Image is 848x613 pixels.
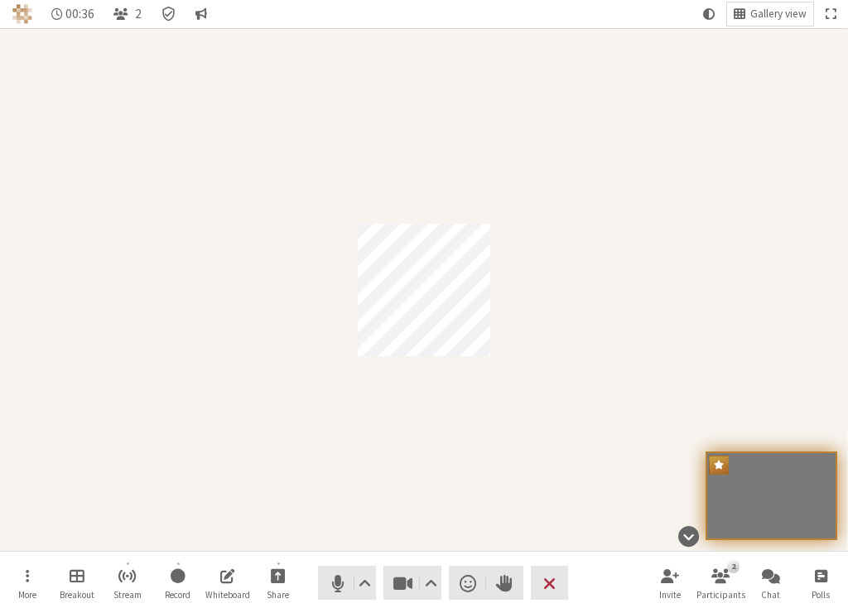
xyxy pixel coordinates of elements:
span: Whiteboard [205,590,250,600]
span: Stream [113,590,142,600]
span: Chat [761,590,780,600]
button: End or leave meeting [531,566,568,600]
button: Open chat [748,561,794,606]
img: Iotum [12,4,32,24]
span: Breakout [60,590,94,600]
span: 00:36 [65,7,94,21]
button: Stop video (⌘+Shift+V) [383,566,441,600]
span: Participants [696,590,745,600]
button: Video setting [420,566,441,600]
button: Hide [672,518,705,555]
button: Conversation [189,2,214,26]
button: Mute (⌘+Shift+A) [318,566,376,600]
button: Start recording [155,561,201,606]
span: Share [267,590,289,600]
button: Audio settings [354,566,375,600]
button: Open participant list [697,561,744,606]
span: Gallery view [750,8,807,21]
button: Change layout [727,2,813,26]
button: Fullscreen [819,2,842,26]
div: 2 [727,559,740,572]
button: Send a reaction [449,566,486,600]
button: Open participant list [107,2,148,26]
span: Invite [659,590,681,600]
div: Timer [45,2,102,26]
button: Open menu [4,561,51,606]
button: Raise hand [486,566,523,600]
span: 2 [135,7,142,21]
span: Record [165,590,190,600]
button: Manage Breakout Rooms [54,561,100,606]
div: Meeting details Encryption enabled [154,2,183,26]
span: Polls [812,590,830,600]
button: Open poll [797,561,844,606]
button: Start sharing [255,561,301,606]
button: Open shared whiteboard [205,561,251,606]
button: Using system theme [696,2,721,26]
span: More [18,590,36,600]
button: Start streaming [104,561,151,606]
button: Invite participants (⌘+Shift+I) [647,561,693,606]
